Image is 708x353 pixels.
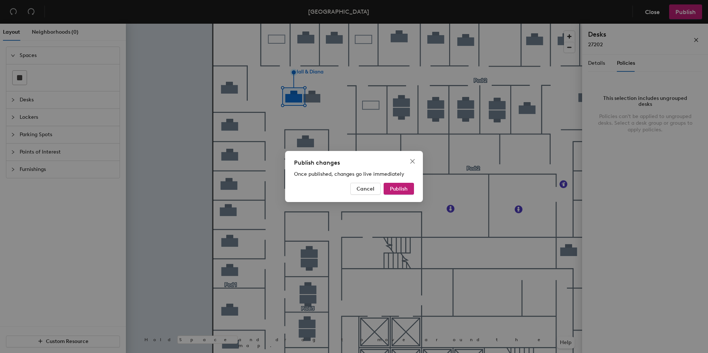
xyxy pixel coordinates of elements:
[407,158,418,164] span: Close
[294,158,414,167] div: Publish changes
[390,186,408,192] span: Publish
[384,183,414,195] button: Publish
[350,183,381,195] button: Cancel
[407,155,418,167] button: Close
[294,171,404,177] span: Once published, changes go live immediately
[357,186,374,192] span: Cancel
[410,158,415,164] span: close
